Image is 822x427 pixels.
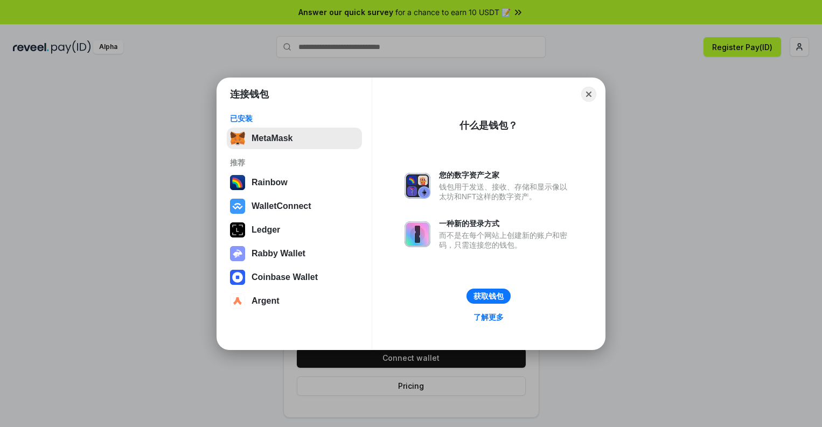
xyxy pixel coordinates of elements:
div: WalletConnect [252,201,311,211]
div: 了解更多 [473,312,504,322]
button: Ledger [227,219,362,241]
img: svg+xml,%3Csvg%20width%3D%2228%22%20height%3D%2228%22%20viewBox%3D%220%200%2028%2028%22%20fill%3D... [230,293,245,309]
a: 了解更多 [467,310,510,324]
h1: 连接钱包 [230,88,269,101]
img: svg+xml,%3Csvg%20xmlns%3D%22http%3A%2F%2Fwww.w3.org%2F2000%2Fsvg%22%20fill%3D%22none%22%20viewBox... [230,246,245,261]
div: Rainbow [252,178,288,187]
div: MetaMask [252,134,292,143]
button: Argent [227,290,362,312]
img: svg+xml,%3Csvg%20xmlns%3D%22http%3A%2F%2Fwww.w3.org%2F2000%2Fsvg%22%20fill%3D%22none%22%20viewBox... [405,221,430,247]
button: Rabby Wallet [227,243,362,264]
button: WalletConnect [227,195,362,217]
div: 您的数字资产之家 [439,170,573,180]
div: 钱包用于发送、接收、存储和显示像以太坊和NFT这样的数字资产。 [439,182,573,201]
div: 而不是在每个网站上创建新的账户和密码，只需连接您的钱包。 [439,230,573,250]
div: 已安装 [230,114,359,123]
img: svg+xml,%3Csvg%20xmlns%3D%22http%3A%2F%2Fwww.w3.org%2F2000%2Fsvg%22%20width%3D%2228%22%20height%3... [230,222,245,237]
button: 获取钱包 [466,289,511,304]
div: 获取钱包 [473,291,504,301]
img: svg+xml,%3Csvg%20xmlns%3D%22http%3A%2F%2Fwww.w3.org%2F2000%2Fsvg%22%20fill%3D%22none%22%20viewBox... [405,173,430,199]
div: Rabby Wallet [252,249,305,258]
img: svg+xml,%3Csvg%20fill%3D%22none%22%20height%3D%2233%22%20viewBox%3D%220%200%2035%2033%22%20width%... [230,131,245,146]
button: Close [581,87,596,102]
div: 什么是钱包？ [459,119,518,132]
img: svg+xml,%3Csvg%20width%3D%2228%22%20height%3D%2228%22%20viewBox%3D%220%200%2028%2028%22%20fill%3D... [230,199,245,214]
div: Argent [252,296,280,306]
div: Ledger [252,225,280,235]
img: svg+xml,%3Csvg%20width%3D%22120%22%20height%3D%22120%22%20viewBox%3D%220%200%20120%20120%22%20fil... [230,175,245,190]
div: Coinbase Wallet [252,272,318,282]
img: svg+xml,%3Csvg%20width%3D%2228%22%20height%3D%2228%22%20viewBox%3D%220%200%2028%2028%22%20fill%3D... [230,270,245,285]
div: 一种新的登录方式 [439,219,573,228]
div: 推荐 [230,158,359,167]
button: Rainbow [227,172,362,193]
button: MetaMask [227,128,362,149]
button: Coinbase Wallet [227,267,362,288]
